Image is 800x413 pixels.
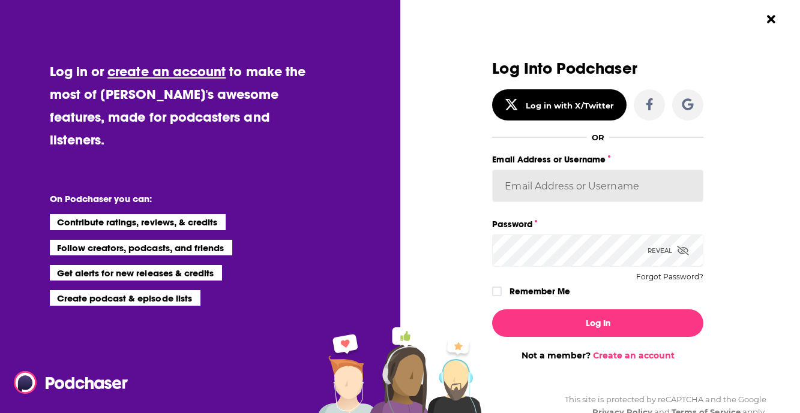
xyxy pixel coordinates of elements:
[492,89,627,120] button: Log in with X/Twitter
[50,240,233,255] li: Follow creators, podcasts, and friends
[50,214,226,230] li: Contribute ratings, reviews, & credits
[14,371,129,394] img: Podchaser - Follow, Share and Rate Podcasts
[492,309,703,337] button: Log In
[50,193,290,204] li: On Podchaser you can:
[592,132,604,142] div: OR
[50,290,200,306] li: Create podcast & episode lists
[492,152,703,167] label: Email Address or Username
[593,350,675,361] a: Create an account
[492,350,703,361] div: Not a member?
[492,216,703,232] label: Password
[14,371,119,394] a: Podchaser - Follow, Share and Rate Podcasts
[636,273,703,281] button: Forgot Password?
[107,63,226,80] a: create an account
[526,101,614,110] div: Log in with X/Twitter
[648,234,689,267] div: Reveal
[510,284,570,299] label: Remember Me
[50,265,222,281] li: Get alerts for new releases & credits
[492,170,703,202] input: Email Address or Username
[492,60,703,77] h3: Log Into Podchaser
[760,8,783,31] button: Close Button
